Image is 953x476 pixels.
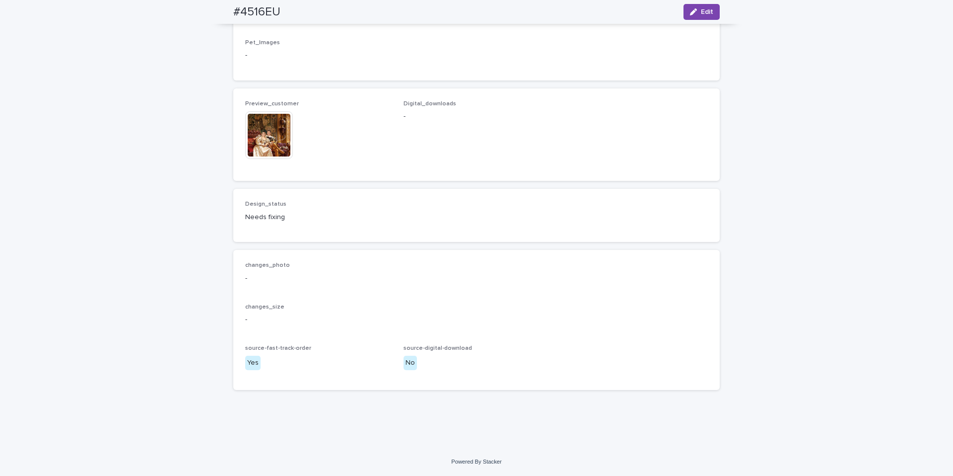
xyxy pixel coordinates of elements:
[683,4,720,20] button: Edit
[451,459,501,465] a: Powered By Stacker
[404,101,456,107] span: Digital_downloads
[701,8,713,15] span: Edit
[245,40,280,46] span: Pet_Images
[245,273,708,284] p: -
[233,5,280,19] h2: #4516EU
[245,356,261,370] div: Yes
[245,101,299,107] span: Preview_customer
[404,111,550,122] p: -
[404,345,472,351] span: source-digital-download
[245,212,392,223] p: Needs fixing
[245,262,290,268] span: changes_photo
[245,345,311,351] span: source-fast-track-order
[245,50,708,61] p: -
[245,315,708,325] p: -
[404,356,417,370] div: No
[245,304,284,310] span: changes_size
[245,201,286,207] span: Design_status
